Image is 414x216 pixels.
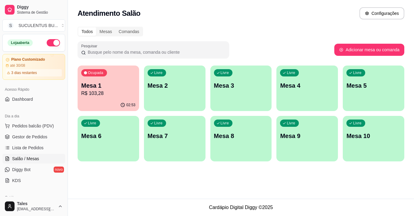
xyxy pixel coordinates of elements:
button: Tales[EMAIL_ADDRESS][DOMAIN_NAME] [2,199,65,214]
p: Livre [353,121,362,126]
button: Configurações [359,7,404,19]
p: R$ 103,28 [81,90,135,97]
button: Select a team [2,19,65,32]
button: OcupadaMesa 1R$ 103,2802:53 [78,66,139,111]
div: Mesas [96,27,115,36]
p: Mesa 4 [280,81,334,90]
p: Mesa 9 [280,132,334,140]
p: 02:53 [126,103,135,107]
button: Pedidos balcão (PDV) [2,121,65,131]
a: KDS [2,176,65,185]
button: LivreMesa 6 [78,116,139,161]
span: Salão / Mesas [12,156,39,162]
p: Livre [287,70,295,75]
span: [EMAIL_ADDRESS][DOMAIN_NAME] [17,207,55,211]
div: Loja aberta [8,39,33,46]
a: Salão / Mesas [2,154,65,164]
div: Catálogo [2,193,65,202]
span: Gestor de Pedidos [12,134,47,140]
button: LivreMesa 8 [210,116,272,161]
article: 3 dias restantes [11,70,37,75]
div: Dia a dia [2,111,65,121]
p: Mesa 7 [148,132,202,140]
span: Dashboard [12,96,33,102]
p: Livre [221,70,229,75]
article: até 30/08 [10,63,25,68]
span: KDS [12,177,21,184]
a: DiggySistema de Gestão [2,2,65,17]
p: Mesa 1 [81,81,135,90]
span: Pedidos balcão (PDV) [12,123,54,129]
a: Plano Customizadoaté 30/083 dias restantes [2,54,65,80]
p: Mesa 3 [214,81,268,90]
p: Livre [221,121,229,126]
footer: Cardápio Digital Diggy © 2025 [68,199,414,216]
p: Mesa 8 [214,132,268,140]
button: Alterar Status [47,39,60,46]
a: Diggy Botnovo [2,165,65,174]
div: Acesso Rápido [2,85,65,94]
span: Diggy [17,5,63,10]
p: Mesa 2 [148,81,202,90]
p: Livre [154,121,163,126]
a: Gestor de Pedidos [2,132,65,142]
p: Livre [88,121,96,126]
p: Livre [353,70,362,75]
span: Diggy Bot [12,167,31,173]
p: Mesa 5 [346,81,401,90]
div: Comandas [115,27,143,36]
article: Plano Customizado [11,57,45,62]
button: LivreMesa 10 [343,116,404,161]
p: Ocupada [88,70,103,75]
p: Livre [287,121,295,126]
button: LivreMesa 3 [210,66,272,111]
input: Pesquisar [86,49,225,55]
span: S [8,22,14,29]
a: Dashboard [2,94,65,104]
p: Livre [154,70,163,75]
label: Pesquisar [81,43,99,49]
a: Lista de Pedidos [2,143,65,153]
button: LivreMesa 5 [343,66,404,111]
button: LivreMesa 9 [276,116,338,161]
p: Mesa 6 [81,132,135,140]
span: Tales [17,201,55,207]
div: SUCULENTUS BU ... [18,22,58,29]
p: Mesa 10 [346,132,401,140]
button: Adicionar mesa ou comanda [334,44,404,56]
span: Lista de Pedidos [12,145,44,151]
h2: Atendimento Salão [78,8,140,18]
button: LivreMesa 4 [276,66,338,111]
span: Sistema de Gestão [17,10,63,15]
div: Todos [78,27,96,36]
button: LivreMesa 7 [144,116,205,161]
button: LivreMesa 2 [144,66,205,111]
